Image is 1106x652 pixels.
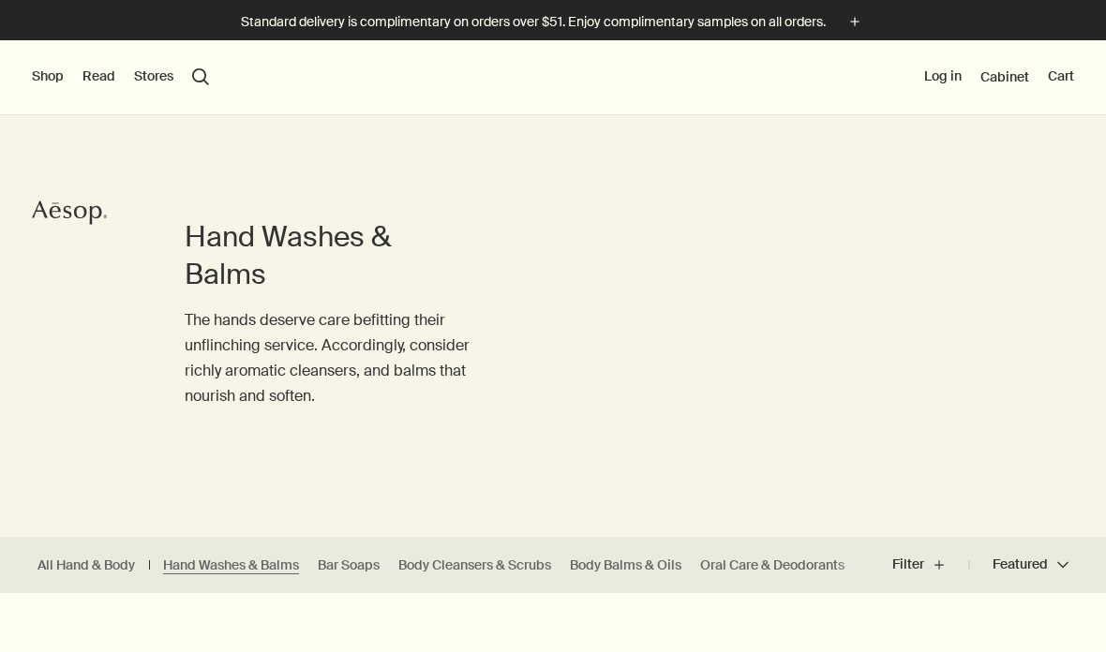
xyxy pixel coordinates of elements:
[134,67,173,86] button: Stores
[924,40,1074,115] nav: supplementary
[700,556,844,574] a: Oral Care & Deodorants
[892,542,969,587] button: Filter
[32,67,64,86] button: Shop
[398,556,551,574] a: Body Cleansers & Scrubs
[192,68,209,85] button: Open search
[241,11,865,33] button: Standard delivery is complimentary on orders over $51. Enjoy complimentary samples on all orders.
[388,613,507,630] div: Notable formulation
[37,556,135,574] a: All Hand & Body
[924,67,962,86] button: Log in
[1048,67,1074,86] button: Cart
[758,613,844,630] div: Daily essential
[185,218,478,293] h1: Hand Washes & Balms
[318,556,380,574] a: Bar Soaps
[321,604,355,638] button: Save to cabinet
[969,542,1069,587] button: Featured
[980,68,1029,85] a: Cabinet
[185,307,478,409] p: The hands deserve care befitting their unflinching service. Accordingly, consider richly aromatic...
[82,67,115,86] button: Read
[163,556,299,574] a: Hand Washes & Balms
[32,199,107,227] svg: Aesop
[27,194,112,236] a: Aesop
[1061,604,1095,638] button: Save to cabinet
[19,613,97,630] div: New addition
[570,556,681,574] a: Body Balms & Oils
[241,12,826,32] p: Standard delivery is complimentary on orders over $51. Enjoy complimentary samples on all orders.
[692,604,725,638] button: Save to cabinet
[32,40,209,115] nav: primary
